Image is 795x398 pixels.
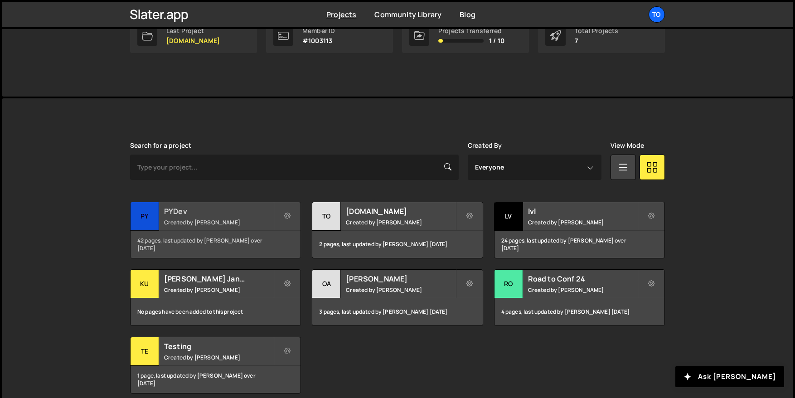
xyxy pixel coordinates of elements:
label: Created By [468,142,502,149]
a: Last Project [DOMAIN_NAME] [130,19,257,53]
div: Member ID [302,27,335,34]
h2: [DOMAIN_NAME] [346,206,455,216]
div: 1 page, last updated by [PERSON_NAME] over [DATE] [131,366,301,393]
a: PY PYDev Created by [PERSON_NAME] 42 pages, last updated by [PERSON_NAME] over [DATE] [130,202,301,258]
a: Blog [460,10,475,19]
div: Ku [131,270,159,298]
a: Projects [326,10,356,19]
div: No pages have been added to this project [131,298,301,325]
label: Search for a project [130,142,191,149]
div: 3 pages, last updated by [PERSON_NAME] [DATE] [312,298,482,325]
small: Created by [PERSON_NAME] [346,218,455,226]
p: [DOMAIN_NAME] [166,37,220,44]
input: Type your project... [130,155,459,180]
div: Total Projects [575,27,618,34]
a: Oa [PERSON_NAME] Created by [PERSON_NAME] 3 pages, last updated by [PERSON_NAME] [DATE] [312,269,483,326]
small: Created by [PERSON_NAME] [164,354,273,361]
div: PY [131,202,159,231]
h2: PYDev [164,206,273,216]
a: lv lvl Created by [PERSON_NAME] 24 pages, last updated by [PERSON_NAME] over [DATE] [494,202,665,258]
a: Community Library [374,10,441,19]
p: 7 [575,37,618,44]
a: Te Testing Created by [PERSON_NAME] 1 page, last updated by [PERSON_NAME] over [DATE] [130,337,301,393]
a: Ku [PERSON_NAME] Janitorial Created by [PERSON_NAME] No pages have been added to this project [130,269,301,326]
p: #1003113 [302,37,335,44]
small: Created by [PERSON_NAME] [164,286,273,294]
span: 1 / 10 [489,37,504,44]
small: Created by [PERSON_NAME] [346,286,455,294]
a: To [649,6,665,23]
div: Ro [494,270,523,298]
div: Last Project [166,27,220,34]
button: Ask [PERSON_NAME] [675,366,784,387]
div: 24 pages, last updated by [PERSON_NAME] over [DATE] [494,231,664,258]
label: View Mode [611,142,644,149]
small: Created by [PERSON_NAME] [528,218,637,226]
h2: [PERSON_NAME] Janitorial [164,274,273,284]
h2: Testing [164,341,273,351]
div: 4 pages, last updated by [PERSON_NAME] [DATE] [494,298,664,325]
div: 42 pages, last updated by [PERSON_NAME] over [DATE] [131,231,301,258]
h2: lvl [528,206,637,216]
div: Te [131,337,159,366]
h2: Road to Conf 24 [528,274,637,284]
small: Created by [PERSON_NAME] [164,218,273,226]
a: Ro Road to Conf 24 Created by [PERSON_NAME] 4 pages, last updated by [PERSON_NAME] [DATE] [494,269,665,326]
div: 2 pages, last updated by [PERSON_NAME] [DATE] [312,231,482,258]
div: to [312,202,341,231]
div: Projects Transferred [438,27,504,34]
h2: [PERSON_NAME] [346,274,455,284]
div: lv [494,202,523,231]
a: to [DOMAIN_NAME] Created by [PERSON_NAME] 2 pages, last updated by [PERSON_NAME] [DATE] [312,202,483,258]
div: Oa [312,270,341,298]
small: Created by [PERSON_NAME] [528,286,637,294]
